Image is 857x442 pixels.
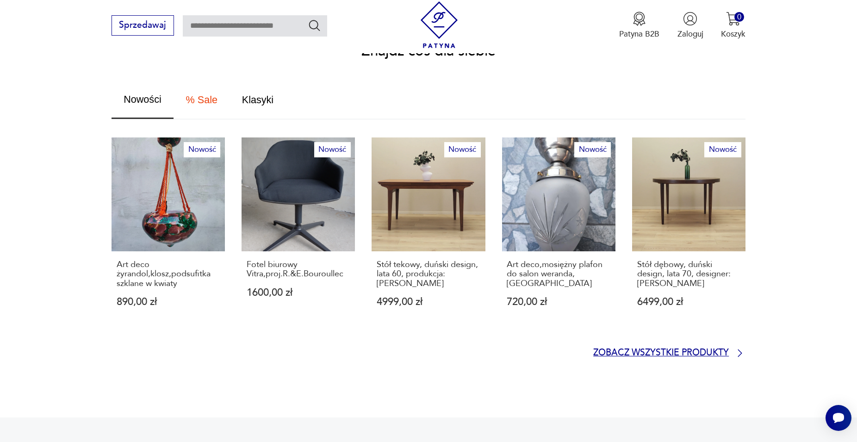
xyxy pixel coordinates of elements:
[593,349,729,357] p: Zobacz wszystkie produkty
[502,137,615,329] a: NowośćArt deco,mosiężny plafon do salon weranda,łazienkaArt deco,mosiężny plafon do salon weranda...
[112,137,225,329] a: NowośćArt deco żyrandol,klosz,podsufitka szklane w kwiatyArt deco żyrandol,klosz,podsufitka szkla...
[683,12,697,26] img: Ikonka użytkownika
[632,12,646,26] img: Ikona medalu
[117,260,220,288] p: Art deco żyrandol,klosz,podsufitka szklane w kwiaty
[619,29,659,39] p: Patyna B2B
[637,260,741,288] p: Stół dębowy, duński design, lata 70, designer: [PERSON_NAME]
[186,95,217,105] span: % Sale
[593,348,745,359] a: Zobacz wszystkie produkty
[507,297,610,307] p: 720,00 zł
[826,405,851,431] iframe: Smartsupp widget button
[637,297,741,307] p: 6499,00 zł
[242,95,273,105] span: Klasyki
[721,29,745,39] p: Koszyk
[242,137,355,329] a: NowośćFotel biurowy Vitra,proj.R.&E.BouroullecFotel biurowy Vitra,proj.R.&E.Bouroullec1600,00 zł
[112,22,174,30] a: Sprzedawaj
[677,12,703,39] button: Zaloguj
[416,1,463,48] img: Patyna - sklep z meblami i dekoracjami vintage
[372,137,485,329] a: NowośćStół tekowy, duński design, lata 60, produkcja: DaniaStół tekowy, duński design, lata 60, p...
[308,19,321,32] button: Szukaj
[124,94,161,105] span: Nowości
[117,297,220,307] p: 890,00 zł
[677,29,703,39] p: Zaloguj
[361,44,496,58] h2: Znajdź coś dla siebie
[726,12,740,26] img: Ikona koszyka
[734,12,744,22] div: 0
[377,260,480,288] p: Stół tekowy, duński design, lata 60, produkcja: [PERSON_NAME]
[377,297,480,307] p: 4999,00 zł
[247,260,350,279] p: Fotel biurowy Vitra,proj.R.&E.Bouroullec
[632,137,745,329] a: NowośćStół dębowy, duński design, lata 70, designer: Kai KristiansenStół dębowy, duński design, l...
[112,15,174,36] button: Sprzedawaj
[619,12,659,39] button: Patyna B2B
[721,12,745,39] button: 0Koszyk
[507,260,610,288] p: Art deco,mosiężny plafon do salon weranda,[GEOGRAPHIC_DATA]
[619,12,659,39] a: Ikona medaluPatyna B2B
[247,288,350,298] p: 1600,00 zł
